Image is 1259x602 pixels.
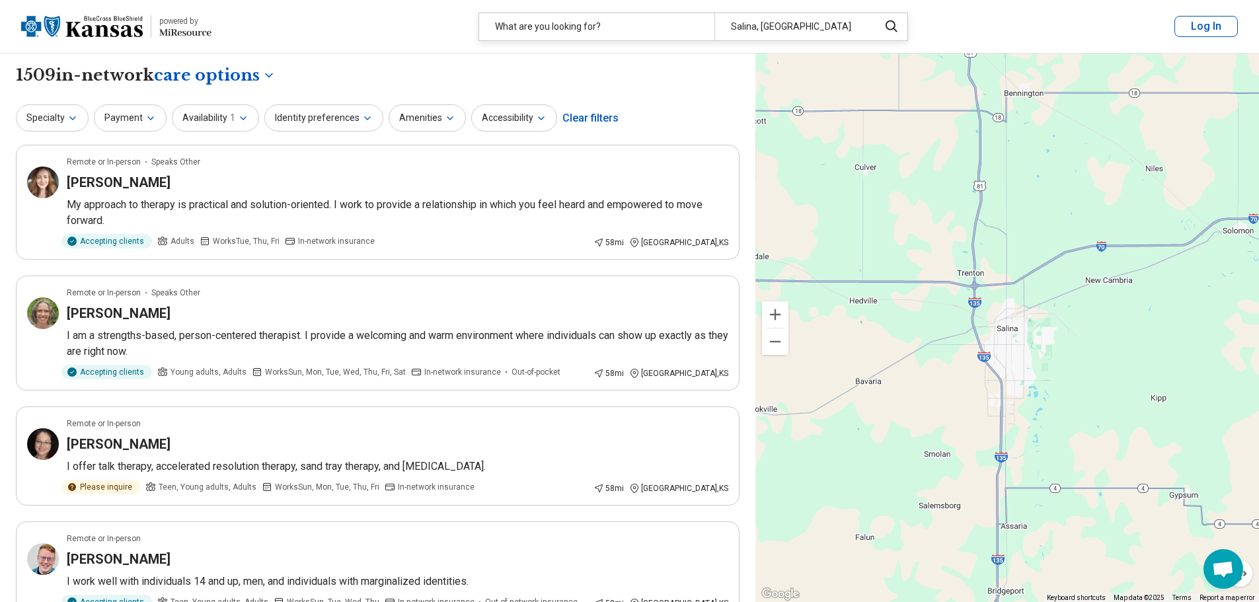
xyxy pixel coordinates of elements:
[1114,594,1164,601] span: Map data ©2025
[67,533,141,545] p: Remote or In-person
[16,64,276,87] h1: 1509 in-network
[629,367,728,379] div: [GEOGRAPHIC_DATA] , KS
[61,480,140,494] div: Please inquire
[298,235,375,247] span: In-network insurance
[67,304,171,322] h3: [PERSON_NAME]
[275,481,379,493] span: Works Sun, Mon, Tue, Thu, Fri
[67,435,171,453] h3: [PERSON_NAME]
[1172,594,1192,601] a: Terms (opens in new tab)
[264,104,383,132] button: Identity preferences
[21,11,211,42] a: Blue Cross Blue Shield Kansaspowered by
[629,482,728,494] div: [GEOGRAPHIC_DATA] , KS
[265,366,406,378] span: Works Sun, Mon, Tue, Wed, Thu, Fri, Sat
[479,13,714,40] div: What are you looking for?
[67,173,171,192] h3: [PERSON_NAME]
[1203,549,1243,589] div: Open chat
[154,64,276,87] button: Care options
[213,235,280,247] span: Works Tue, Thu, Fri
[171,366,247,378] span: Young adults, Adults
[67,418,141,430] p: Remote or In-person
[471,104,557,132] button: Accessibility
[159,15,211,27] div: powered by
[61,365,152,379] div: Accepting clients
[159,481,256,493] span: Teen, Young adults, Adults
[714,13,871,40] div: Salina, [GEOGRAPHIC_DATA]
[762,328,788,355] button: Zoom out
[151,287,200,299] span: Speaks Other
[21,11,143,42] img: Blue Cross Blue Shield Kansas
[1174,16,1238,37] button: Log In
[762,301,788,328] button: Zoom in
[230,111,235,125] span: 1
[593,237,624,248] div: 58 mi
[512,366,560,378] span: Out-of-pocket
[398,481,475,493] span: In-network insurance
[67,459,728,474] p: I offer talk therapy, accelerated resolution therapy, sand tray therapy, and [MEDICAL_DATA].
[16,104,89,132] button: Specialty
[389,104,466,132] button: Amenities
[67,156,141,168] p: Remote or In-person
[593,482,624,494] div: 58 mi
[562,102,619,134] div: Clear filters
[629,237,728,248] div: [GEOGRAPHIC_DATA] , KS
[67,550,171,568] h3: [PERSON_NAME]
[67,328,728,359] p: I am a strengths-based, person-centered therapist. I provide a welcoming and warm environment whe...
[67,574,728,589] p: I work well with individuals 14 and up, men, and individuals with marginalized identities.
[61,234,152,248] div: Accepting clients
[67,197,728,229] p: My approach to therapy is practical and solution-oriented. I work to provide a relationship in wh...
[1200,594,1255,601] a: Report a map error
[593,367,624,379] div: 58 mi
[171,235,194,247] span: Adults
[94,104,167,132] button: Payment
[172,104,259,132] button: Availability1
[424,366,501,378] span: In-network insurance
[67,287,141,299] p: Remote or In-person
[151,156,200,168] span: Speaks Other
[154,64,260,87] span: care options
